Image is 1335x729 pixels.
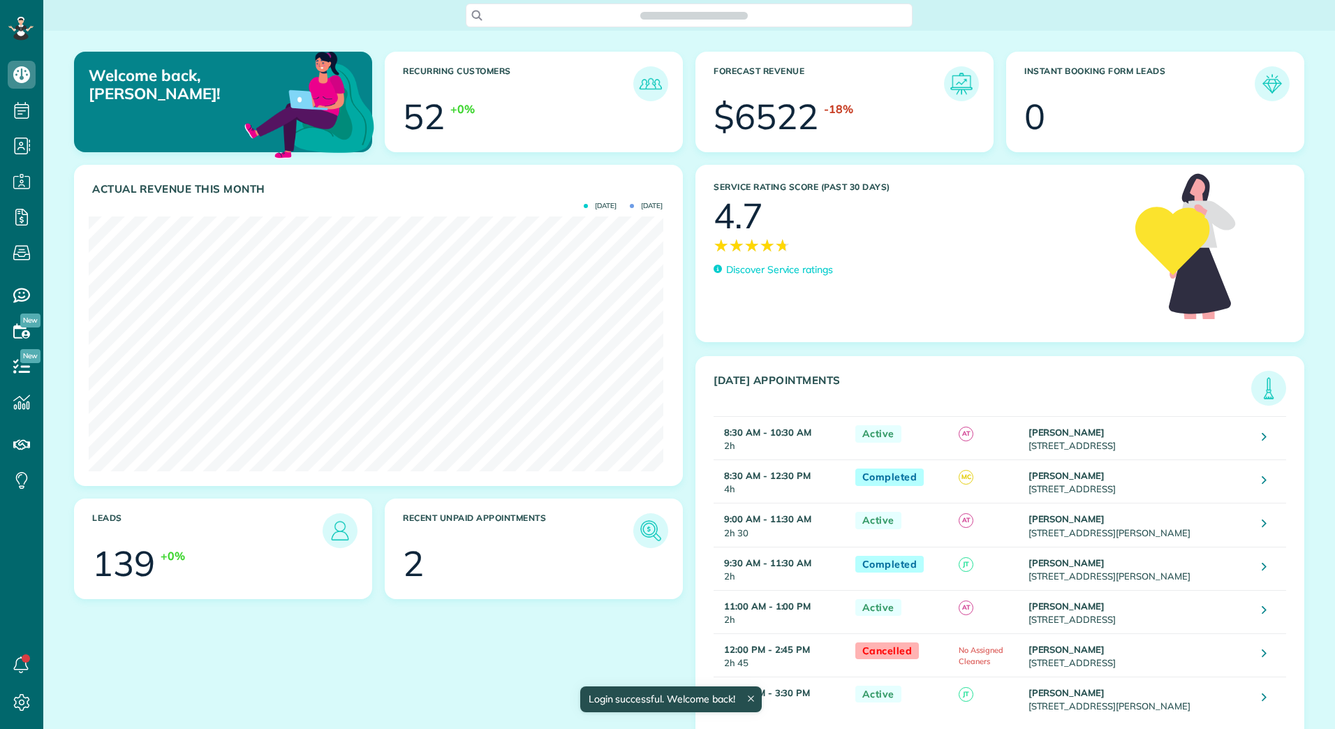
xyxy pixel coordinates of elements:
p: Discover Service ratings [726,263,833,277]
h3: Service Rating score (past 30 days) [714,182,1121,192]
img: icon_recurring_customers-cf858462ba22bcd05b5a5880d41d6543d210077de5bb9ebc9590e49fd87d84ed.png [637,70,665,98]
div: 0 [1024,99,1045,134]
div: Login successful. Welcome back! [580,686,761,712]
strong: [PERSON_NAME] [1028,470,1105,481]
td: [STREET_ADDRESS] [1025,590,1252,633]
img: icon_todays_appointments-901f7ab196bb0bea1936b74009e4eb5ffbc2d2711fa7634e0d609ed5ef32b18b.png [1255,374,1283,402]
span: Active [855,599,901,617]
div: 52 [403,99,445,134]
span: ★ [714,233,729,258]
h3: Forecast Revenue [714,66,944,101]
span: New [20,349,40,363]
strong: [PERSON_NAME] [1028,557,1105,568]
div: +0% [161,548,185,564]
td: [STREET_ADDRESS] [1025,417,1252,460]
span: ★ [760,233,775,258]
span: No Assigned Cleaners [959,645,1003,666]
strong: 9:00 AM - 11:30 AM [724,513,811,524]
h3: Recent unpaid appointments [403,513,633,548]
td: [STREET_ADDRESS][PERSON_NAME] [1025,503,1252,547]
span: MC [959,470,973,485]
td: 2h [714,417,848,460]
a: Discover Service ratings [714,263,833,277]
strong: 12:30 PM - 3:30 PM [724,687,810,698]
h3: Actual Revenue this month [92,183,668,196]
p: Welcome back, [PERSON_NAME]! [89,66,277,103]
span: AT [959,601,973,615]
h3: [DATE] Appointments [714,374,1251,406]
span: ★ [744,233,760,258]
img: dashboard_welcome-42a62b7d889689a78055ac9021e634bf52bae3f8056760290aed330b23ab8690.png [242,36,377,171]
td: [STREET_ADDRESS][PERSON_NAME] [1025,677,1252,720]
td: 2h [714,590,848,633]
strong: [PERSON_NAME] [1028,687,1105,698]
span: Active [855,686,901,703]
span: Completed [855,556,924,573]
h3: Recurring Customers [403,66,633,101]
span: JT [959,687,973,702]
strong: [PERSON_NAME] [1028,601,1105,612]
h3: Instant Booking Form Leads [1024,66,1255,101]
strong: 11:00 AM - 1:00 PM [724,601,811,612]
span: ★ [729,233,744,258]
div: 2 [403,546,424,581]
strong: 9:30 AM - 11:30 AM [724,557,811,568]
img: icon_leads-1bed01f49abd5b7fead27621c3d59655bb73ed531f8eeb49469d10e621d6b896.png [326,517,354,545]
td: 2h 45 [714,633,848,677]
img: icon_unpaid_appointments-47b8ce3997adf2238b356f14209ab4cced10bd1f174958f3ca8f1d0dd7fffeee.png [637,517,665,545]
span: AT [959,427,973,441]
div: -18% [824,101,853,117]
strong: [PERSON_NAME] [1028,513,1105,524]
strong: 8:30 AM - 12:30 PM [724,470,811,481]
strong: [PERSON_NAME] [1028,427,1105,438]
h3: Leads [92,513,323,548]
div: 4.7 [714,198,763,233]
div: 139 [92,546,155,581]
strong: 8:30 AM - 10:30 AM [724,427,811,438]
span: Active [855,512,901,529]
img: icon_form_leads-04211a6a04a5b2264e4ee56bc0799ec3eb69b7e499cbb523a139df1d13a81ae0.png [1258,70,1286,98]
img: icon_forecast_revenue-8c13a41c7ed35a8dcfafea3cbb826a0462acb37728057bba2d056411b612bbbe.png [947,70,975,98]
strong: 12:00 PM - 2:45 PM [724,644,810,655]
span: Active [855,425,901,443]
span: [DATE] [630,202,663,209]
span: JT [959,557,973,572]
td: [STREET_ADDRESS][PERSON_NAME] [1025,547,1252,590]
span: New [20,314,40,327]
span: ★ [775,233,790,258]
span: Completed [855,469,924,486]
span: AT [959,513,973,528]
td: 3h [714,677,848,720]
td: 2h 30 [714,503,848,547]
td: 2h [714,547,848,590]
span: [DATE] [584,202,617,209]
td: [STREET_ADDRESS] [1025,460,1252,503]
strong: [PERSON_NAME] [1028,644,1105,655]
div: +0% [450,101,475,117]
div: $6522 [714,99,818,134]
td: [STREET_ADDRESS] [1025,633,1252,677]
span: Search ZenMaid… [654,8,733,22]
span: Cancelled [855,642,920,660]
td: 4h [714,460,848,503]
